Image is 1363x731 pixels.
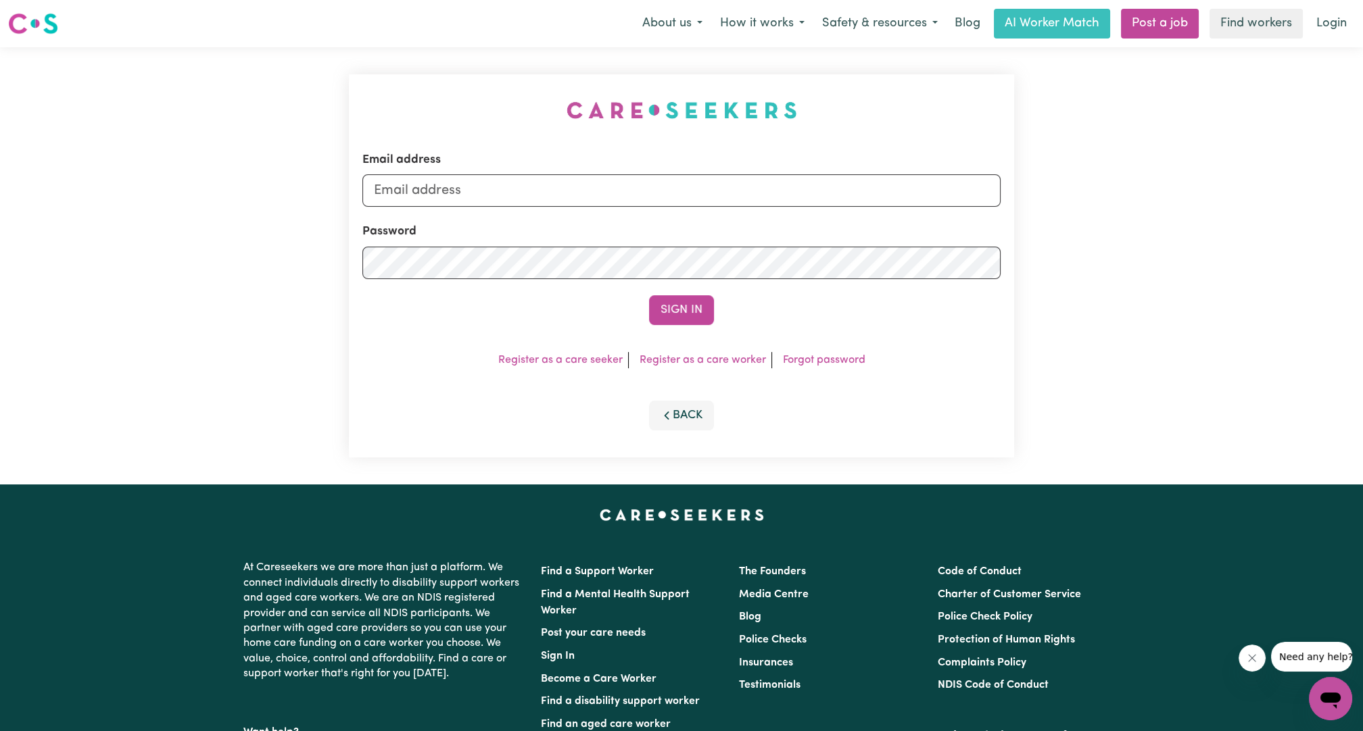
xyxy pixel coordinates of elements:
a: Police Checks [739,634,807,645]
a: Police Check Policy [938,611,1032,622]
a: Insurances [739,657,793,668]
a: Find a Support Worker [541,566,654,577]
img: Careseekers logo [8,11,58,36]
a: Become a Care Worker [541,674,656,684]
label: Password [362,223,416,241]
a: Careseekers logo [8,8,58,39]
a: Media Centre [739,589,809,600]
button: Safety & resources [813,9,947,38]
a: Testimonials [739,680,800,690]
a: Blog [739,611,761,622]
a: Login [1308,9,1355,39]
a: Post your care needs [541,628,646,638]
a: The Founders [739,566,806,577]
p: At Careseekers we are more than just a platform. We connect individuals directly to disability su... [243,555,525,686]
label: Email address [362,151,441,169]
a: Post a job [1121,9,1199,39]
a: Register as a care seeker [498,355,623,365]
button: How it works [711,9,813,38]
a: Careseekers home page [600,509,764,520]
a: Charter of Customer Service [938,589,1081,600]
a: Register as a care worker [640,355,766,365]
iframe: Close message [1239,645,1266,672]
a: AI Worker Match [994,9,1110,39]
a: Code of Conduct [938,566,1022,577]
a: NDIS Code of Conduct [938,680,1049,690]
a: Find a Mental Health Support Worker [541,589,690,616]
a: Blog [947,9,988,39]
button: Sign In [649,295,714,325]
iframe: Button to launch messaging window [1309,677,1352,720]
a: Protection of Human Rights [938,634,1075,645]
iframe: Message from company [1271,642,1352,672]
a: Find a disability support worker [541,696,700,707]
button: Back [649,401,714,430]
input: Email address [362,174,1001,207]
button: About us [633,9,711,38]
span: Need any help? [8,9,82,20]
a: Forgot password [783,355,865,365]
a: Sign In [541,651,575,661]
a: Complaints Policy [938,657,1026,668]
a: Find an aged care worker [541,719,671,730]
a: Find workers [1210,9,1303,39]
